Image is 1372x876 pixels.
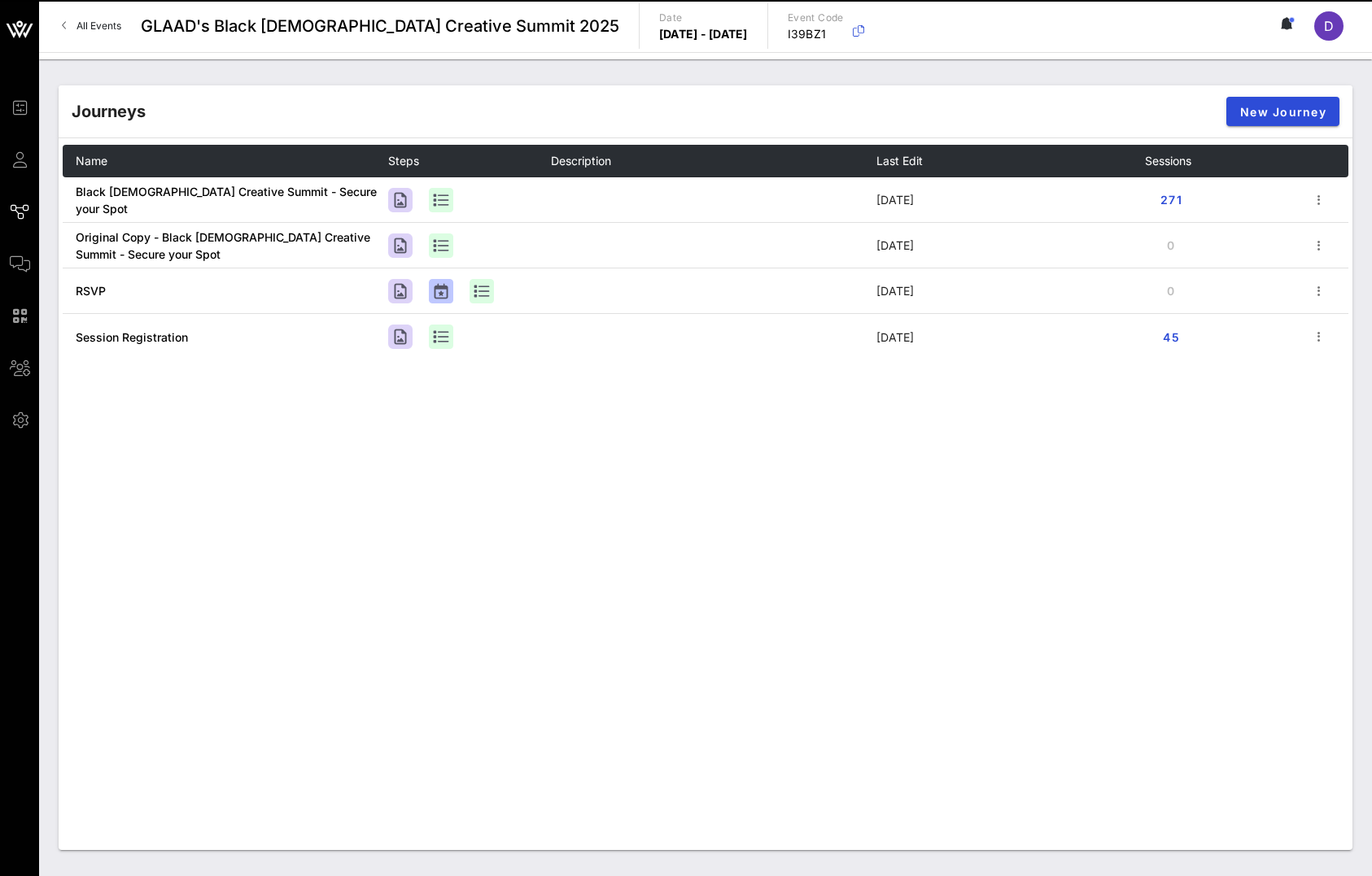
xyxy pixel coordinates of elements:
[876,330,914,344] span: [DATE]
[76,20,121,32] span: All Events
[1226,97,1339,126] button: New Journey
[1239,105,1326,119] span: New Journey
[76,154,107,168] span: Name
[76,284,106,298] a: RSVP
[1145,145,1308,177] th: Sessions: Not sorted. Activate to sort ascending.
[1158,330,1184,344] span: 45
[76,185,377,216] a: Black [DEMOGRAPHIC_DATA] Creative Summit - Secure your Spot
[876,154,923,168] span: Last Edit
[551,145,876,177] th: Description: Not sorted. Activate to sort ascending.
[52,13,131,39] a: All Events
[1314,11,1344,41] div: D
[1324,18,1334,34] span: D
[76,230,370,261] a: Original Copy - Black [DEMOGRAPHIC_DATA] Creative Summit - Secure your Spot
[63,145,388,177] th: Name: Not sorted. Activate to sort ascending.
[788,10,844,26] p: Event Code
[659,10,748,26] p: Date
[141,14,619,38] span: GLAAD's Black [DEMOGRAPHIC_DATA] Creative Summit 2025
[388,154,419,168] span: Steps
[1145,322,1197,351] button: 45
[76,330,188,344] a: Session Registration
[659,26,748,42] p: [DATE] - [DATE]
[788,26,844,42] p: I39BZ1
[1145,154,1191,168] span: Sessions
[1158,193,1184,207] span: 271
[876,284,914,298] span: [DATE]
[551,154,611,168] span: Description
[1145,185,1197,215] button: 271
[876,145,1145,177] th: Last Edit: Not sorted. Activate to sort ascending.
[388,145,551,177] th: Steps
[876,193,914,207] span: [DATE]
[72,99,146,124] div: Journeys
[876,238,914,252] span: [DATE]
